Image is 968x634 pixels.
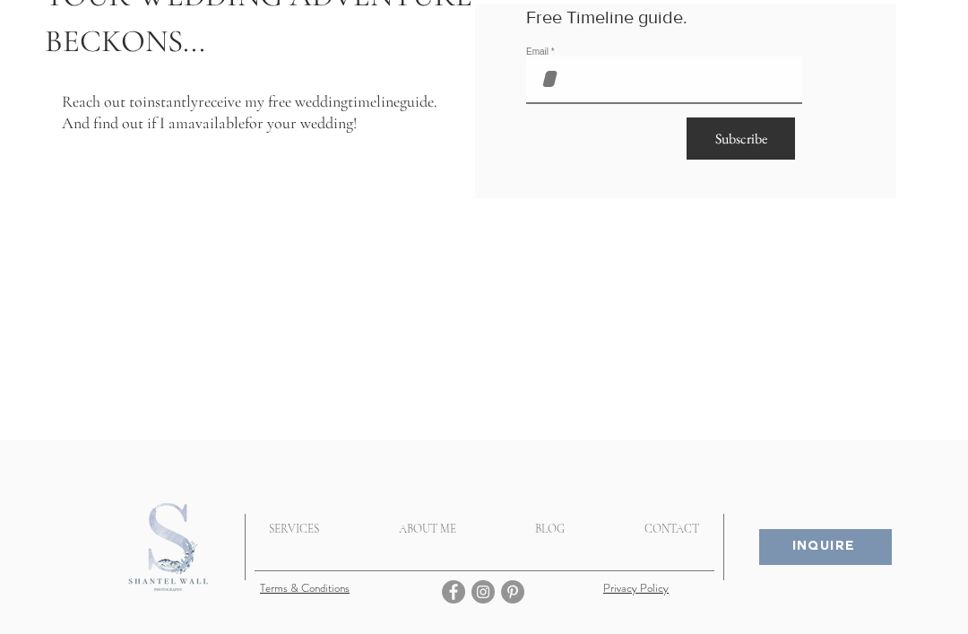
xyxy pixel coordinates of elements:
span: timeline [348,91,400,111]
a: Inquire [759,529,892,565]
span: Terms & Conditions [260,579,350,596]
p: ABOUT ME [390,507,465,551]
p: CONTACT [635,507,708,551]
span: guide. [400,91,437,111]
span: And find out if I am [62,113,188,133]
span: Privacy Policy [603,579,669,596]
img: transparent (with name).png [112,494,220,600]
p: SERVICES [260,507,328,551]
div: SERVICES [229,507,359,551]
img: Facebook [442,580,465,604]
a: Terms & Conditions [260,581,350,595]
a: ABOUT ME [359,507,496,551]
p: BLOG [526,507,574,551]
span: available [188,113,245,133]
span: Subscribe [715,129,767,149]
img: Pinterest [501,580,524,604]
span: Free Timeline guide. [526,7,687,27]
a: BLOG [496,507,604,551]
ul: Social Bar [442,580,524,604]
button: Subscribe [687,117,795,160]
span: Reach out to [62,91,143,111]
img: Instagram [471,580,495,604]
label: Email [526,48,802,56]
nav: Site [229,507,739,551]
a: Privacy Policy [603,581,669,595]
span: for your wedding! [245,113,357,133]
span: instantly [143,91,198,111]
span: Inquire [792,540,856,555]
span: receive my free wedding [198,91,348,111]
a: CONTACT [604,507,739,551]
